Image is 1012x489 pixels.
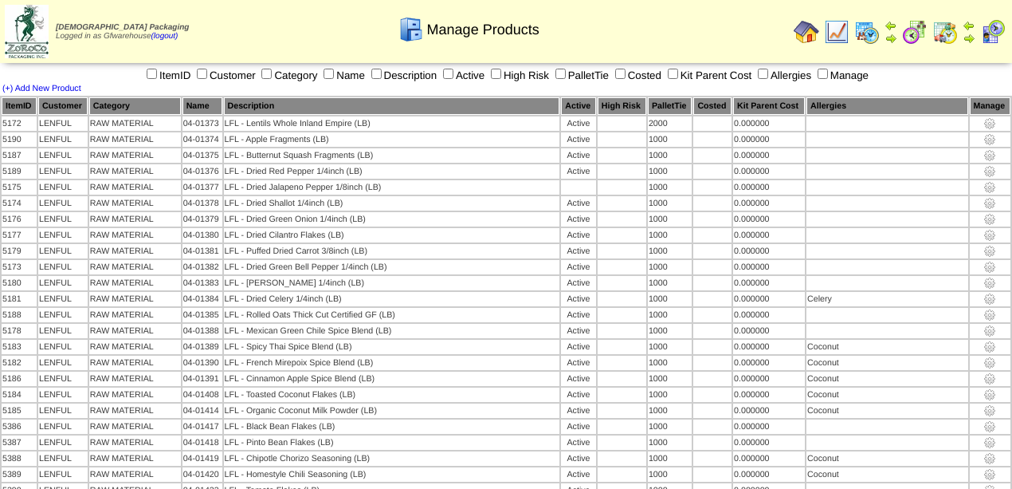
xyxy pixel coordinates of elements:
[648,196,692,211] td: 1000
[562,246,594,256] div: Active
[562,342,594,352] div: Active
[733,132,805,147] td: 0.000000
[665,69,752,81] label: Kit Parent Cost
[224,180,560,195] td: LFL - Dried Jalapeno Pepper 1/8inch (LB)
[983,357,996,369] img: settings.gif
[2,276,37,290] td: 5180
[224,308,560,322] td: LFL - Rolled Oats Thick Cut Certified GF (LB)
[89,292,181,306] td: RAW MATERIAL
[733,388,805,402] td: 0.000000
[2,467,37,482] td: 5389
[733,244,805,258] td: 0.000000
[38,196,88,211] td: LENFUL
[562,390,594,400] div: Active
[224,148,560,163] td: LFL - Butternut Squash Fragments (LB)
[488,69,549,81] label: High Risk
[2,97,37,115] th: ItemID
[733,324,805,338] td: 0.000000
[598,97,646,115] th: High Risk
[562,374,594,384] div: Active
[182,372,222,386] td: 04-01391
[733,196,805,211] td: 0.000000
[143,69,190,81] label: ItemID
[38,340,88,354] td: LENFUL
[648,356,692,370] td: 1000
[38,244,88,258] td: LENFUL
[2,356,37,370] td: 5182
[668,69,678,79] input: Kit Parent Cost
[89,260,181,274] td: RAW MATERIAL
[224,212,560,227] td: LFL - Dried Green Onion 1/4inch (LB)
[89,404,181,418] td: RAW MATERIAL
[38,356,88,370] td: LENFUL
[2,436,37,450] td: 5387
[983,325,996,337] img: settings.gif
[89,340,181,354] td: RAW MATERIAL
[983,149,996,162] img: settings.gif
[806,388,967,402] td: Coconut
[806,97,967,115] th: Allergies
[38,308,88,322] td: LENFUL
[806,356,967,370] td: Coconut
[648,97,692,115] th: PalletTie
[733,164,805,179] td: 0.000000
[562,231,594,240] div: Active
[89,324,181,338] td: RAW MATERIAL
[182,196,222,211] td: 04-01378
[648,164,692,179] td: 1000
[648,372,692,386] td: 1000
[733,420,805,434] td: 0.000000
[983,436,996,449] img: settings.gif
[182,276,222,290] td: 04-01383
[182,404,222,418] td: 04-01414
[2,148,37,163] td: 5187
[733,97,805,115] th: Kit Parent Cost
[980,19,1006,45] img: calendarcustomer.gif
[324,69,334,79] input: Name
[2,292,37,306] td: 5181
[89,97,181,115] th: Category
[182,292,222,306] td: 04-01384
[794,19,819,45] img: home.gif
[648,228,692,243] td: 1000
[89,164,181,179] td: RAW MATERIAL
[89,276,181,290] td: RAW MATERIAL
[562,119,594,128] div: Active
[89,244,181,258] td: RAW MATERIAL
[2,116,37,131] td: 5172
[648,308,692,322] td: 1000
[224,260,560,274] td: LFL - Dried Green Bell Pepper 1/4inch (LB)
[2,180,37,195] td: 5175
[182,97,222,115] th: Name
[562,215,594,224] div: Active
[38,132,88,147] td: LENFUL
[38,260,88,274] td: LENFUL
[932,19,958,45] img: calendarinout.gif
[224,324,560,338] td: LFL - Mexican Green Chile Spice Blend (LB)
[2,388,37,402] td: 5184
[648,404,692,418] td: 1000
[89,452,181,466] td: RAW MATERIAL
[182,260,222,274] td: 04-01382
[89,436,181,450] td: RAW MATERIAL
[824,19,849,45] img: line_graph.gif
[224,276,560,290] td: LFL - [PERSON_NAME] 1/4inch (LB)
[983,420,996,433] img: settings.gif
[983,277,996,290] img: settings.gif
[648,244,692,258] td: 1000
[38,276,88,290] td: LENFUL
[818,69,828,79] input: Manage
[983,452,996,465] img: settings.gif
[182,116,222,131] td: 04-01373
[733,116,805,131] td: 0.000000
[2,244,37,258] td: 5179
[38,324,88,338] td: LENFUL
[224,388,560,402] td: LFL - Toasted Coconut Flakes (LB)
[733,308,805,322] td: 0.000000
[983,245,996,258] img: settings.gif
[648,292,692,306] td: 1000
[648,116,692,131] td: 2000
[963,19,975,32] img: arrowleft.gif
[562,199,594,208] div: Active
[2,324,37,338] td: 5178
